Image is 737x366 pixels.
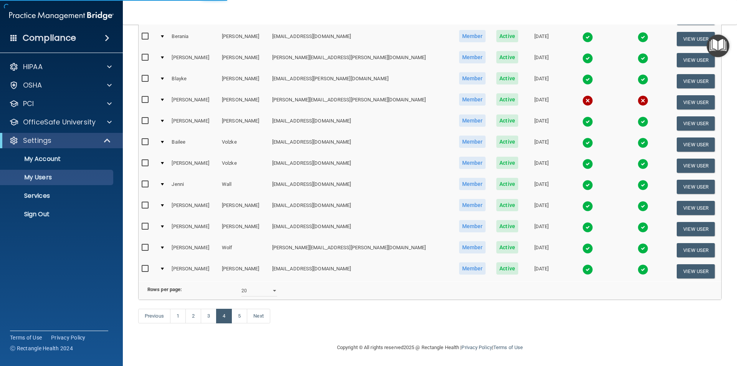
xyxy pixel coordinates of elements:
td: Bailee [169,134,219,155]
img: cross.ca9f0e7f.svg [638,95,648,106]
span: Active [496,30,518,42]
td: [EMAIL_ADDRESS][DOMAIN_NAME] [269,28,453,50]
td: [PERSON_NAME] [219,92,269,113]
td: [DATE] [523,50,560,71]
td: [PERSON_NAME] [169,240,219,261]
a: HIPAA [9,62,112,71]
img: tick.e7d51cea.svg [582,116,593,127]
a: 5 [231,309,247,323]
span: Active [496,262,518,275]
span: Active [496,72,518,84]
td: [PERSON_NAME][EMAIL_ADDRESS][PERSON_NAME][DOMAIN_NAME] [269,92,453,113]
td: [PERSON_NAME] [219,261,269,282]
span: Member [459,178,486,190]
p: My Users [5,174,110,181]
button: Open Resource Center [707,35,729,57]
img: tick.e7d51cea.svg [638,116,648,127]
a: Next [247,309,270,323]
td: [EMAIL_ADDRESS][DOMAIN_NAME] [269,197,453,219]
p: Settings [23,136,51,145]
a: Terms of Use [493,344,523,350]
span: Member [459,72,486,84]
td: [EMAIL_ADDRESS][DOMAIN_NAME] [269,155,453,176]
img: tick.e7d51cea.svg [638,264,648,275]
a: 4 [216,309,232,323]
td: [DATE] [523,261,560,282]
button: View User [677,201,715,215]
td: [PERSON_NAME] [169,155,219,176]
td: [EMAIL_ADDRESS][DOMAIN_NAME] [269,113,453,134]
span: Member [459,157,486,169]
td: Wall [219,176,269,197]
td: [DATE] [523,197,560,219]
button: View User [677,159,715,173]
iframe: Drift Widget Chat Controller [604,311,728,342]
img: PMB logo [9,8,114,23]
a: OSHA [9,81,112,90]
td: [PERSON_NAME][EMAIL_ADDRESS][PERSON_NAME][DOMAIN_NAME] [269,50,453,71]
span: Member [459,199,486,211]
div: Copyright © All rights reserved 2025 @ Rectangle Health | | [290,335,570,360]
td: Berania [169,28,219,50]
img: tick.e7d51cea.svg [582,222,593,233]
span: Active [496,199,518,211]
span: Member [459,114,486,127]
td: [PERSON_NAME] [169,50,219,71]
td: [PERSON_NAME] [219,28,269,50]
td: [EMAIL_ADDRESS][DOMAIN_NAME] [269,219,453,240]
td: Jenni [169,176,219,197]
td: [DATE] [523,134,560,155]
h4: Compliance [23,33,76,43]
img: tick.e7d51cea.svg [582,159,593,169]
button: View User [677,32,715,46]
p: Sign Out [5,210,110,218]
span: Active [496,178,518,190]
button: View User [677,53,715,67]
a: Privacy Policy [461,344,492,350]
button: View User [677,243,715,257]
td: [DATE] [523,71,560,92]
img: tick.e7d51cea.svg [582,201,593,212]
img: tick.e7d51cea.svg [582,32,593,43]
span: Member [459,51,486,63]
span: Member [459,136,486,148]
button: View User [677,180,715,194]
button: View User [677,264,715,278]
td: [DATE] [523,176,560,197]
td: [DATE] [523,113,560,134]
p: PCI [23,99,34,108]
img: tick.e7d51cea.svg [582,180,593,190]
span: Member [459,262,486,275]
td: [PERSON_NAME] [219,197,269,219]
a: Terms of Use [10,334,42,341]
span: Active [496,241,518,253]
a: PCI [9,99,112,108]
span: Member [459,241,486,253]
td: Blayke [169,71,219,92]
p: My Account [5,155,110,163]
img: tick.e7d51cea.svg [638,222,648,233]
img: cross.ca9f0e7f.svg [582,95,593,106]
span: Active [496,220,518,232]
td: Wolf [219,240,269,261]
img: tick.e7d51cea.svg [638,243,648,254]
img: tick.e7d51cea.svg [582,243,593,254]
td: [DATE] [523,92,560,113]
td: Volzke [219,155,269,176]
a: OfficeSafe University [9,118,112,127]
img: tick.e7d51cea.svg [582,74,593,85]
b: Rows per page: [147,287,182,292]
button: View User [677,222,715,236]
td: [DATE] [523,219,560,240]
img: tick.e7d51cea.svg [638,159,648,169]
img: tick.e7d51cea.svg [582,53,593,64]
td: [PERSON_NAME] [219,71,269,92]
img: tick.e7d51cea.svg [638,137,648,148]
td: [EMAIL_ADDRESS][PERSON_NAME][DOMAIN_NAME] [269,71,453,92]
td: [PERSON_NAME] [219,113,269,134]
button: View User [677,116,715,131]
span: Member [459,220,486,232]
p: Services [5,192,110,200]
p: OfficeSafe University [23,118,96,127]
img: tick.e7d51cea.svg [638,53,648,64]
